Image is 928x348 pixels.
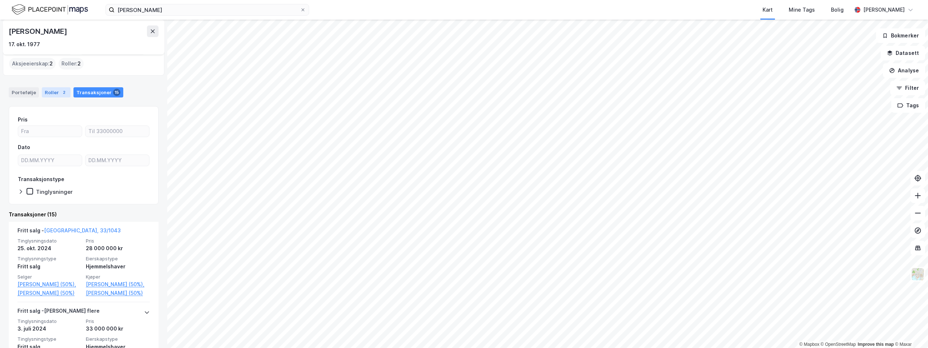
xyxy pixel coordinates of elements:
iframe: Chat Widget [892,313,928,348]
div: Roller : [59,58,84,69]
button: Datasett [881,46,925,60]
a: [PERSON_NAME] (50%), [17,280,81,289]
div: Dato [18,143,30,152]
div: 25. okt. 2024 [17,244,81,253]
a: OpenStreetMap [821,342,856,347]
div: Portefølje [9,87,39,97]
input: Søk på adresse, matrikkel, gårdeiere, leietakere eller personer [115,4,300,15]
span: Tinglysningsdato [17,318,81,324]
a: [PERSON_NAME] (50%) [86,289,150,297]
a: [GEOGRAPHIC_DATA], 33/1043 [44,227,121,233]
div: Roller [42,87,71,97]
div: 17. okt. 1977 [9,40,40,49]
input: DD.MM.YYYY [18,155,82,166]
div: Fritt salg - [PERSON_NAME] flere [17,307,100,318]
img: logo.f888ab2527a4732fd821a326f86c7f29.svg [12,3,88,16]
img: Z [911,267,925,281]
input: Fra [18,126,82,137]
div: Hjemmelshaver [86,262,150,271]
div: Kart [763,5,773,14]
div: Pris [18,115,28,124]
span: Pris [86,318,150,324]
div: 33 000 000 kr [86,324,150,333]
div: 15 [113,89,120,96]
div: Transaksjonstype [18,175,64,184]
div: Fritt salg - [17,226,121,238]
span: Selger [17,274,81,280]
div: Mine Tags [789,5,815,14]
div: 28 000 000 kr [86,244,150,253]
a: Improve this map [858,342,894,347]
div: 2 [60,89,68,96]
div: Kontrollprogram for chat [892,313,928,348]
div: [PERSON_NAME] [863,5,905,14]
button: Tags [891,98,925,113]
div: Tinglysninger [36,188,73,195]
div: [PERSON_NAME] [9,25,68,37]
button: Analyse [883,63,925,78]
div: Transaksjoner (15) [9,210,159,219]
a: Mapbox [799,342,819,347]
div: Fritt salg [17,262,81,271]
span: Pris [86,238,150,244]
a: [PERSON_NAME] (50%) [17,289,81,297]
span: Kjøper [86,274,150,280]
span: Eierskapstype [86,336,150,342]
span: 2 [77,59,81,68]
input: Til 33000000 [85,126,149,137]
div: Bolig [831,5,844,14]
span: 2 [49,59,53,68]
span: Tinglysningstype [17,336,81,342]
input: DD.MM.YYYY [85,155,149,166]
div: Transaksjoner [73,87,123,97]
span: Tinglysningsdato [17,238,81,244]
a: [PERSON_NAME] (50%), [86,280,150,289]
button: Bokmerker [876,28,925,43]
div: Aksjeeierskap : [9,58,56,69]
span: Tinglysningstype [17,256,81,262]
span: Eierskapstype [86,256,150,262]
button: Filter [890,81,925,95]
div: 3. juli 2024 [17,324,81,333]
